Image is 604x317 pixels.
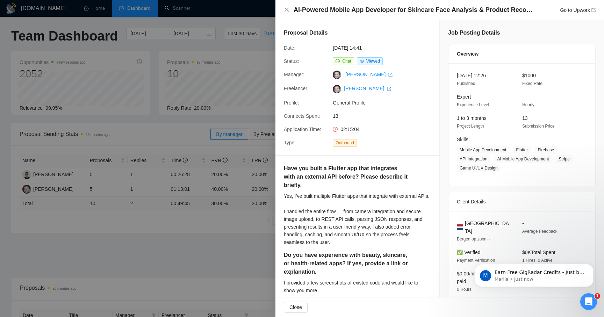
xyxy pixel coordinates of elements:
[457,94,471,100] span: Expert
[340,127,360,132] span: 02:15:04
[457,73,486,78] span: [DATE] 12:26
[457,146,509,154] span: Mobile App Development
[560,7,596,13] a: Go to Upworkexport
[457,237,490,242] span: Bergen op zoom -
[284,113,320,119] span: Connects Spent:
[457,250,481,255] span: ✅ Verified
[333,44,438,52] span: [DATE] 14:41
[284,251,409,276] h5: Do you have experience with beauty, skincare, or health-related apps? If yes, provide a link or e...
[522,94,524,100] span: -
[284,29,328,37] h5: Proposal Details
[457,223,463,231] img: 🇳🇱
[284,302,308,313] button: Close
[387,87,391,91] span: export
[522,102,534,107] span: Hourly
[344,86,391,91] a: [PERSON_NAME] export
[457,124,484,129] span: Project Length
[284,127,321,132] span: Application Time:
[284,140,296,145] span: Type:
[388,73,393,77] span: export
[284,164,409,189] h5: Have you built a Flutter app that integrates with an external API before? Please describe it brie...
[284,45,295,51] span: Date:
[580,293,597,310] iframe: Intercom live chat
[284,7,289,13] button: Close
[284,192,431,246] div: Yes, I’ve built multiple Flutter apps that integrate with external APIs. I handled the entire flo...
[284,86,309,91] span: Freelancer:
[591,8,596,12] span: export
[535,146,557,154] span: Firebase
[284,72,304,77] span: Manager:
[457,115,487,121] span: 1 to 3 months
[457,258,495,263] span: Payment Verification
[457,137,468,142] span: Skills
[448,29,500,37] h5: Job Posting Details
[457,102,489,107] span: Experience Level
[342,59,351,64] span: Chat
[595,293,600,299] span: 1
[522,221,524,226] span: -
[333,85,341,93] img: c1UnQAsM9tkRzh0eF78LmwszAZa9ln21LlsJ0UoSL_DYGrc5F_f6tIgiVMmg4qOTky
[333,127,338,132] span: clock-circle
[457,50,479,58] span: Overview
[457,164,501,172] span: Game UI/UX Design
[457,287,472,292] span: 0 Hours
[522,81,542,86] span: Fixed Rate
[464,249,604,298] iframe: Intercom notifications message
[457,81,475,86] span: Published
[345,72,393,77] a: [PERSON_NAME] export
[457,155,490,163] span: API Integration
[522,73,536,78] span: $1000
[513,146,531,154] span: Flutter
[360,59,364,63] span: eye
[465,219,511,235] span: [GEOGRAPHIC_DATA]
[284,7,289,13] span: close
[289,303,302,311] span: Close
[556,155,572,163] span: Stripe
[457,192,587,211] div: Client Details
[284,279,431,294] div: I provided a few screenshots of existed code and would like to show you more
[522,124,555,129] span: Submission Price
[333,99,438,107] span: General Profile
[522,115,528,121] span: 13
[333,112,438,120] span: 13
[336,59,340,63] span: message
[494,155,552,163] span: AI Mobile App Development
[333,139,357,147] span: Outbound
[294,6,535,14] h4: AI-Powered Mobile App Developer for Skincare Face Analysis & Product Recommendations
[366,59,380,64] span: Viewed
[457,271,509,284] span: $0.00/hr avg hourly rate paid
[284,100,299,106] span: Profile:
[284,58,299,64] span: Status:
[522,229,558,234] span: Average Feedback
